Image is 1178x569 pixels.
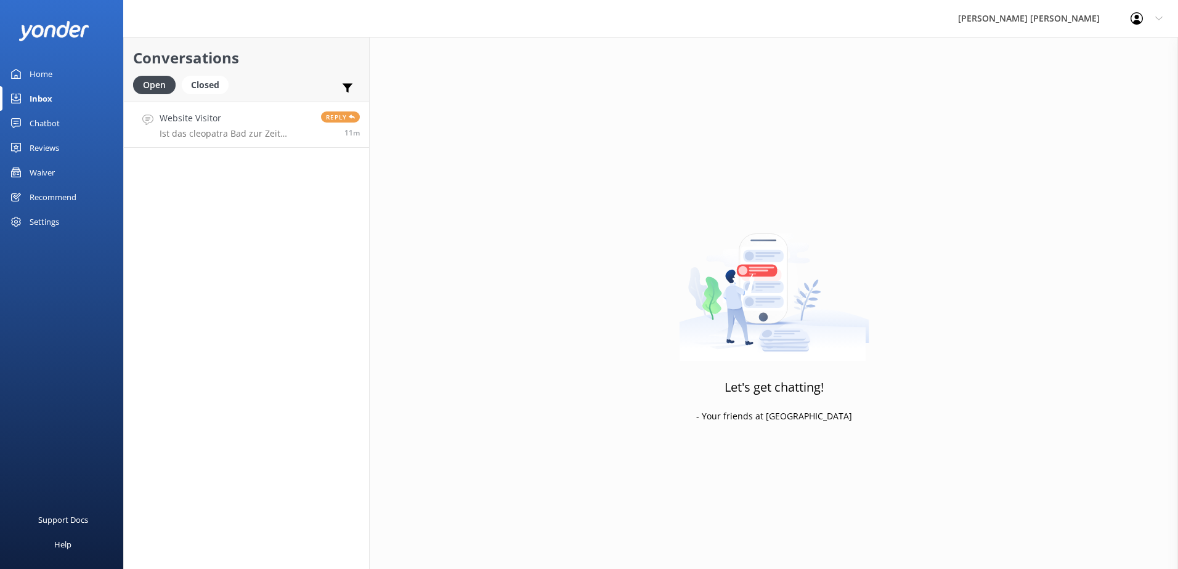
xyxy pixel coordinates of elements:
[54,532,71,557] div: Help
[344,127,360,138] span: Sep 13 2025 03:18pm (UTC +12:00) Pacific/Auckland
[133,46,360,70] h2: Conversations
[30,62,52,86] div: Home
[725,377,824,397] h3: Let's get chatting!
[124,102,369,148] a: Website VisitorIst das cleopatra Bad zur Zeit geöffnetReply11m
[182,78,235,91] a: Closed
[160,111,312,125] h4: Website Visitor
[133,76,176,94] div: Open
[30,185,76,209] div: Recommend
[321,111,360,123] span: Reply
[18,21,89,41] img: yonder-white-logo.png
[182,76,229,94] div: Closed
[160,128,312,139] p: Ist das cleopatra Bad zur Zeit geöffnet
[696,410,852,423] p: - Your friends at [GEOGRAPHIC_DATA]
[30,160,55,185] div: Waiver
[38,507,88,532] div: Support Docs
[30,86,52,111] div: Inbox
[30,209,59,234] div: Settings
[133,78,182,91] a: Open
[679,208,869,361] img: artwork of a man stealing a conversation from at giant smartphone
[30,111,60,135] div: Chatbot
[30,135,59,160] div: Reviews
